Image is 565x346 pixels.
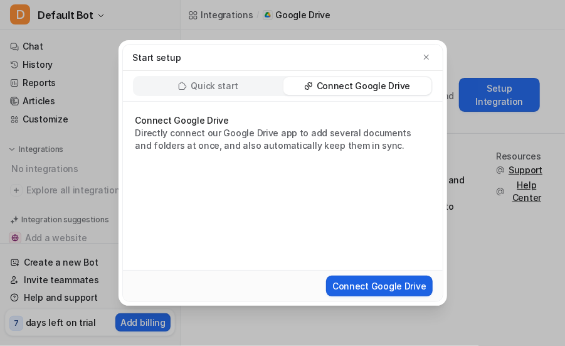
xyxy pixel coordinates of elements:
p: Quick start [191,80,238,92]
p: Directly connect our Google Drive app to add several documents and folders at once, and also auto... [135,127,430,152]
p: Connect Google Drive [135,114,430,127]
button: Connect Google Drive [326,276,432,296]
p: Connect Google Drive [317,80,410,92]
p: Start setup [133,51,181,64]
